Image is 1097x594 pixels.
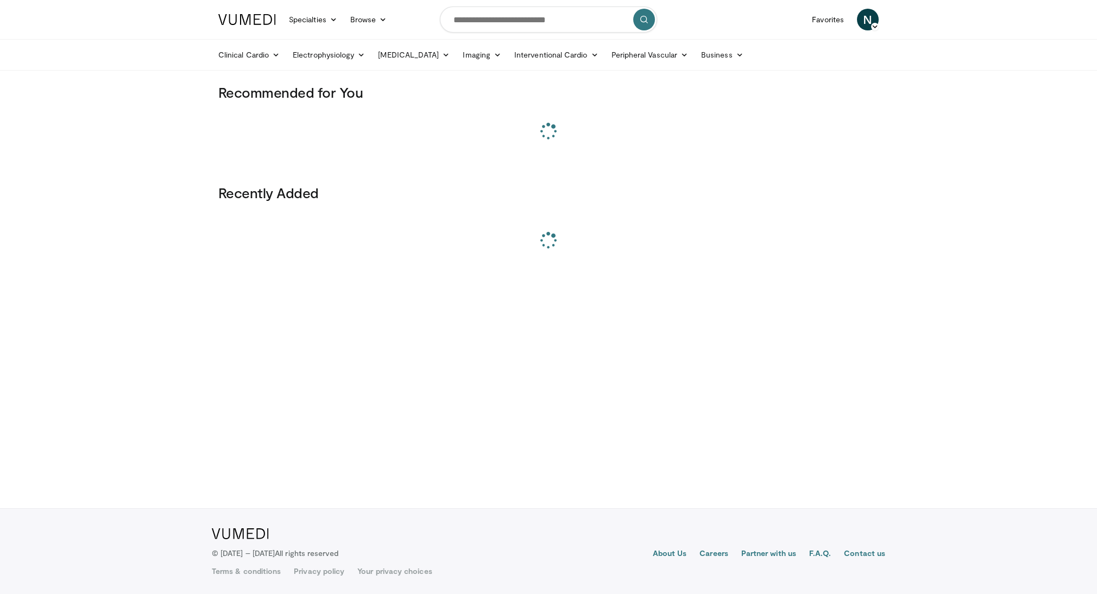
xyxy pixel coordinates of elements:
a: Electrophysiology [286,44,371,66]
a: Imaging [456,44,508,66]
h3: Recently Added [218,184,879,201]
a: Specialties [282,9,344,30]
img: VuMedi Logo [218,14,276,25]
a: Clinical Cardio [212,44,286,66]
img: VuMedi Logo [212,528,269,539]
a: Terms & conditions [212,566,281,577]
a: Partner with us [741,548,796,561]
a: Contact us [844,548,885,561]
a: N [857,9,879,30]
h3: Recommended for You [218,84,879,101]
a: Favorites [805,9,850,30]
a: Privacy policy [294,566,344,577]
a: Browse [344,9,394,30]
a: Interventional Cardio [508,44,605,66]
a: [MEDICAL_DATA] [371,44,456,66]
a: F.A.Q. [809,548,831,561]
a: About Us [653,548,687,561]
p: © [DATE] – [DATE] [212,548,339,559]
a: Peripheral Vascular [605,44,695,66]
a: Careers [699,548,728,561]
span: All rights reserved [275,548,338,558]
a: Business [695,44,750,66]
input: Search topics, interventions [440,7,657,33]
a: Your privacy choices [357,566,432,577]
